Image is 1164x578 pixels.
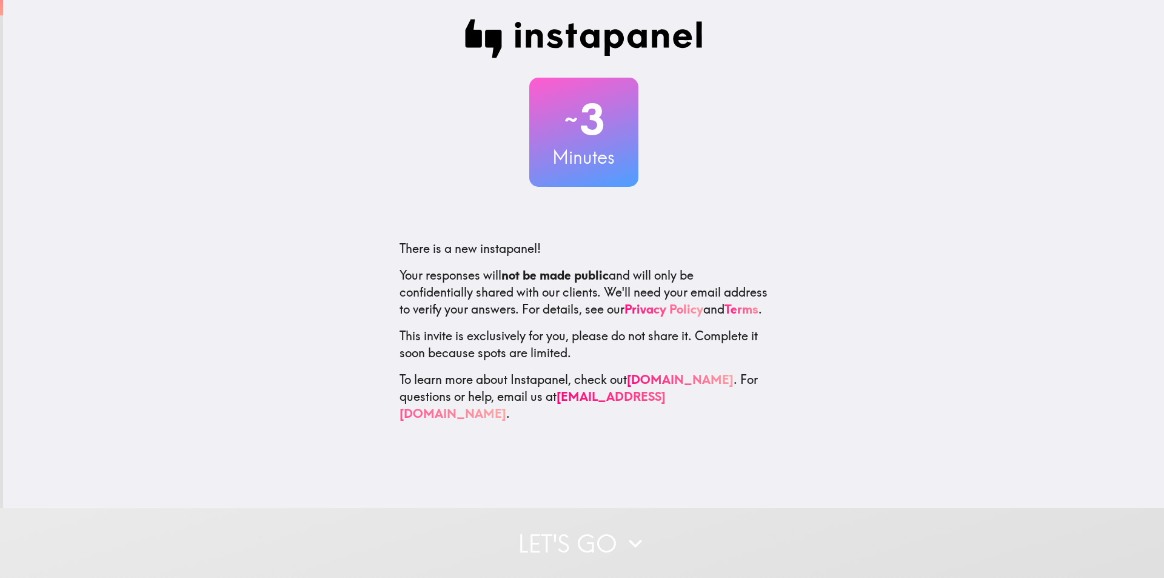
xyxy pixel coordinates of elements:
a: Terms [724,301,758,317]
a: [DOMAIN_NAME] [627,372,734,387]
a: [EMAIL_ADDRESS][DOMAIN_NAME] [400,389,666,421]
span: ~ [563,101,580,138]
p: This invite is exclusively for you, please do not share it. Complete it soon because spots are li... [400,328,768,361]
span: There is a new instapanel! [400,241,541,256]
b: not be made public [501,267,609,283]
p: To learn more about Instapanel, check out . For questions or help, email us at . [400,371,768,422]
a: Privacy Policy [624,301,703,317]
img: Instapanel [465,19,703,58]
h2: 3 [529,95,638,144]
p: Your responses will and will only be confidentially shared with our clients. We'll need your emai... [400,267,768,318]
h3: Minutes [529,144,638,170]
